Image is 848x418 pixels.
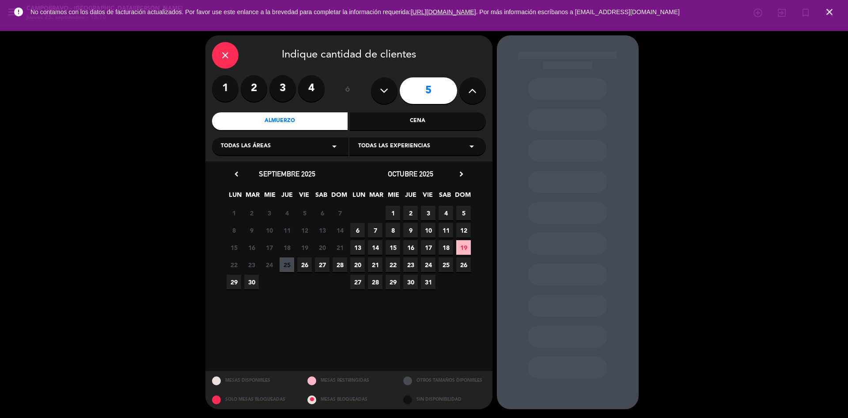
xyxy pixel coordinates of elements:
[439,223,453,238] span: 11
[438,190,452,204] span: SAB
[315,223,329,238] span: 13
[315,206,329,220] span: 6
[456,223,471,238] span: 12
[476,8,680,15] a: . Por más información escríbanos a [EMAIL_ADDRESS][DOMAIN_NAME]
[368,275,382,289] span: 28
[244,257,259,272] span: 23
[244,240,259,255] span: 16
[298,75,325,102] label: 4
[297,240,312,255] span: 19
[388,169,433,178] span: octubre 2025
[386,257,400,272] span: 22
[301,390,397,409] div: MESAS BLOQUEADAS
[439,257,453,272] span: 25
[301,371,397,390] div: MESAS RESTRINGIDAS
[297,206,312,220] span: 5
[314,190,329,204] span: SAB
[262,190,277,204] span: MIE
[259,169,315,178] span: septiembre 2025
[386,206,400,220] span: 1
[227,275,241,289] span: 29
[220,50,231,61] i: close
[227,240,241,255] span: 15
[397,371,492,390] div: OTROS TAMAÑOS DIPONIBLES
[350,112,486,130] div: Cena
[333,206,347,220] span: 7
[368,240,382,255] span: 14
[457,169,466,179] i: chevron_right
[350,257,365,272] span: 20
[280,257,294,272] span: 25
[439,206,453,220] span: 4
[350,240,365,255] span: 13
[269,75,296,102] label: 3
[262,257,276,272] span: 24
[227,257,241,272] span: 22
[369,190,383,204] span: MAR
[333,257,347,272] span: 28
[262,240,276,255] span: 17
[280,240,294,255] span: 18
[456,240,471,255] span: 19
[403,275,418,289] span: 30
[358,142,430,151] span: Todas las experiencias
[368,223,382,238] span: 7
[212,75,238,102] label: 1
[333,223,347,238] span: 14
[439,240,453,255] span: 18
[297,190,311,204] span: VIE
[205,371,301,390] div: MESAS DISPONIBLES
[315,257,329,272] span: 27
[386,275,400,289] span: 29
[212,42,486,69] div: Indique cantidad de clientes
[350,275,365,289] span: 27
[280,223,294,238] span: 11
[403,206,418,220] span: 2
[421,275,435,289] span: 31
[455,190,469,204] span: DOM
[403,240,418,255] span: 16
[30,8,680,15] span: No contamos con los datos de facturación actualizados. Por favor use este enlance a la brevedad p...
[386,240,400,255] span: 15
[420,190,435,204] span: VIE
[386,223,400,238] span: 8
[262,206,276,220] span: 3
[228,190,242,204] span: LUN
[280,206,294,220] span: 4
[244,275,259,289] span: 30
[13,7,24,17] i: error
[329,141,340,152] i: arrow_drop_down
[280,190,294,204] span: JUE
[411,8,476,15] a: [URL][DOMAIN_NAME]
[403,257,418,272] span: 23
[352,190,366,204] span: LUN
[421,206,435,220] span: 3
[456,206,471,220] span: 5
[824,7,835,17] i: close
[421,223,435,238] span: 10
[232,169,241,179] i: chevron_left
[333,75,362,106] div: ó
[297,223,312,238] span: 12
[466,141,477,152] i: arrow_drop_down
[456,257,471,272] span: 26
[244,206,259,220] span: 2
[244,223,259,238] span: 9
[368,257,382,272] span: 21
[421,257,435,272] span: 24
[331,190,346,204] span: DOM
[245,190,260,204] span: MAR
[221,142,271,151] span: Todas las áreas
[297,257,312,272] span: 26
[397,390,492,409] div: SIN DISPONIBILIDAD
[227,223,241,238] span: 8
[403,223,418,238] span: 9
[241,75,267,102] label: 2
[212,112,348,130] div: Almuerzo
[315,240,329,255] span: 20
[333,240,347,255] span: 21
[421,240,435,255] span: 17
[386,190,401,204] span: MIE
[205,390,301,409] div: SOLO MESAS BLOQUEADAS
[227,206,241,220] span: 1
